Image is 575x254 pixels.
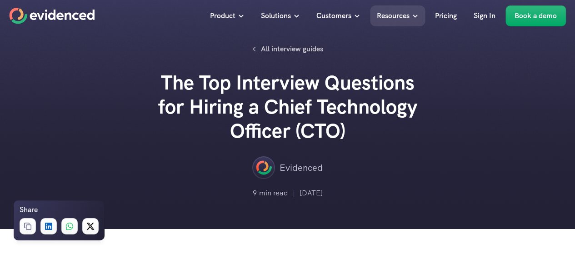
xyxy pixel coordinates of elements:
[515,10,557,22] p: Book a demo
[428,5,464,26] a: Pricing
[253,187,257,199] p: 9
[261,10,291,22] p: Solutions
[210,10,235,22] p: Product
[377,10,410,22] p: Resources
[259,187,288,199] p: min read
[252,156,275,179] img: ""
[467,5,502,26] a: Sign In
[293,187,295,199] p: |
[261,43,323,55] p: All interview guides
[505,5,566,26] a: Book a demo
[247,41,328,57] a: All interview guides
[435,10,457,22] p: Pricing
[9,8,95,24] a: Home
[316,10,351,22] p: Customers
[20,204,38,216] h6: Share
[151,71,424,143] h2: The Top Interview Questions for Hiring a Chief Technology Officer (CTO)
[474,10,495,22] p: Sign In
[280,160,323,175] p: Evidenced
[300,187,323,199] p: [DATE]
